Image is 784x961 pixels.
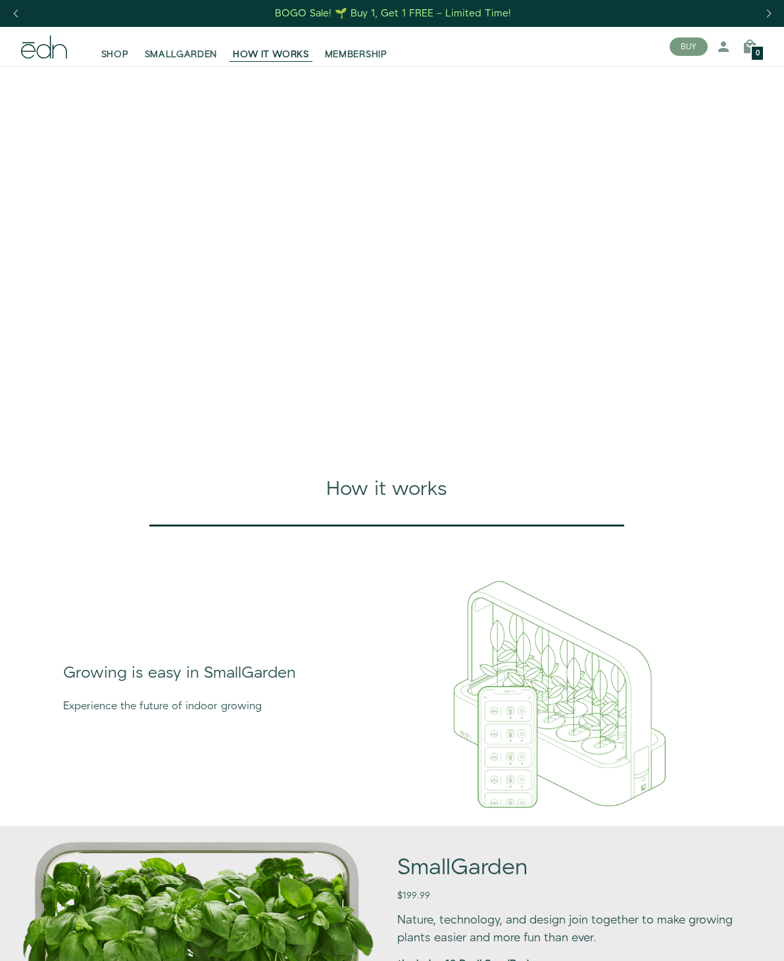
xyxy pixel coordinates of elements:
a: HOW IT WORKS [225,32,316,61]
button: BUY [670,37,708,56]
h1: SmallGarden [397,856,735,880]
span: 0 [756,50,760,57]
h5: $199.99 [397,891,735,901]
p: Nature, technology, and design join together to make growing plants easier and more fun than ever. [397,912,735,947]
a: SHOP [93,32,137,61]
div: BOGO Sale! 🌱 Buy 1, Get 1 FREE – Limited Time! [275,7,511,20]
div: How it works [47,475,726,504]
span: SMALLGARDEN [145,48,218,61]
div: Growing is easy in SmallGarden [63,662,360,684]
a: BOGO Sale! 🌱 Buy 1, Get 1 FREE – Limited Time! [274,3,513,24]
div: Experience the future of indoor growing [63,684,360,715]
span: MEMBERSHIP [325,48,387,61]
a: SMALLGARDEN [137,32,226,61]
span: HOW IT WORKS [233,48,308,61]
span: SHOP [101,48,129,61]
a: MEMBERSHIP [317,32,395,61]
